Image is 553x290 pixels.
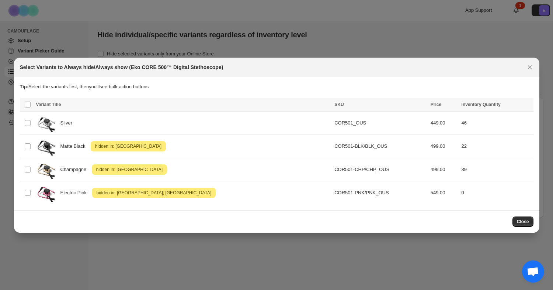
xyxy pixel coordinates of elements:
td: COR501-BLK/BLK_OUS [332,134,428,158]
span: hidden in: [GEOGRAPHIC_DATA] [94,142,163,151]
strong: Tip: [20,84,29,89]
td: COR501-PNK/PNK_OUS [332,181,428,204]
td: 46 [459,111,533,134]
span: Close [517,219,529,225]
button: Close [512,216,533,227]
td: 22 [459,134,533,158]
td: COR501-CHP/CHP_OUS [332,158,428,181]
span: hidden in: [GEOGRAPHIC_DATA]; [GEOGRAPHIC_DATA] [95,188,213,197]
td: 499.00 [428,158,459,181]
h2: Select Variants to Always hide/Always show (Eko CORE 500™ Digital Stethoscope) [20,64,223,71]
span: Champagne [60,166,91,173]
img: Bundle_main-silver_listening_2_-min.png [36,114,55,132]
span: hidden in: [GEOGRAPHIC_DATA] [95,165,164,174]
img: Bundle_main-gold_listening_2_-min.png [36,160,55,179]
img: C500-electric-pink-5_8f4c038e-4faf-428e-8d96-1d50eac6c3fa.png [36,184,55,202]
td: 449.00 [428,111,459,134]
td: COR501_OUS [332,111,428,134]
a: Open chat [522,260,544,283]
td: 549.00 [428,181,459,204]
p: Select the variants first, then you'll see bulk action buttons [20,83,533,91]
span: Matte Black [60,143,90,150]
img: Bundle_main-black_listening_2_-min.png [36,137,55,156]
span: Inventory Quantity [462,102,501,107]
td: 499.00 [428,134,459,158]
td: 39 [459,158,533,181]
span: SKU [334,102,344,107]
span: Variant Title [36,102,61,107]
span: Electric Pink [60,189,91,197]
td: 0 [459,181,533,204]
button: Close [525,62,535,72]
span: Silver [60,119,76,127]
span: Price [431,102,441,107]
